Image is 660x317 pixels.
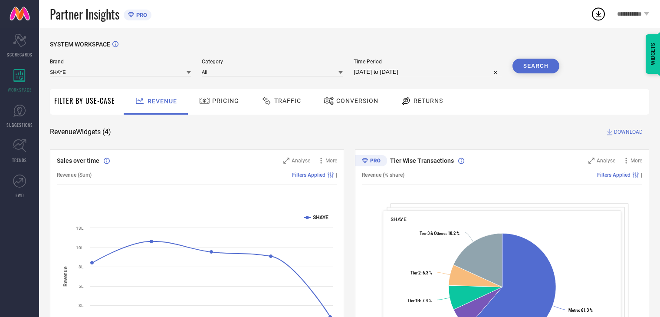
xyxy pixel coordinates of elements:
span: PRO [134,12,147,18]
span: Filter By Use-Case [54,96,115,106]
span: Sales over time [57,157,99,164]
span: TRENDS [12,157,27,163]
text: 3L [79,303,84,308]
span: Conversion [336,97,378,104]
svg: Zoom [588,158,594,164]
span: Brand [50,59,191,65]
span: Tier Wise Transactions [390,157,454,164]
span: SUGGESTIONS [7,122,33,128]
span: Pricing [212,97,239,104]
span: More [630,158,642,164]
text: 10L [76,245,84,250]
text: 8L [79,264,84,269]
tspan: Metro [568,308,579,313]
span: Partner Insights [50,5,119,23]
span: More [325,158,337,164]
svg: Zoom [283,158,289,164]
span: Revenue [148,98,177,105]
text: 13L [76,226,84,231]
span: | [641,172,642,178]
span: Revenue (% share) [362,172,404,178]
span: Revenue Widgets ( 4 ) [50,128,111,136]
tspan: Tier 3 & Others [420,231,446,236]
text: 5L [79,284,84,289]
span: Time Period [354,59,502,65]
button: Search [512,59,559,73]
span: Filters Applied [597,172,630,178]
text: : 61.3 % [568,308,593,313]
text: SHAYE [313,215,328,221]
span: SCORECARDS [7,51,33,58]
span: FWD [16,192,24,198]
span: Category [202,59,343,65]
span: | [336,172,337,178]
span: SYSTEM WORKSPACE [50,41,110,48]
text: : 18.2 % [420,231,460,236]
tspan: Tier 1B [407,298,420,303]
span: DOWNLOAD [614,128,643,136]
input: Select time period [354,67,502,77]
tspan: Revenue [62,266,69,286]
span: Revenue (Sum) [57,172,92,178]
span: Traffic [274,97,301,104]
div: Premium [355,155,387,168]
span: Returns [414,97,443,104]
span: SHAYE [391,216,407,222]
span: Analyse [292,158,310,164]
tspan: Tier 2 [410,271,420,275]
span: WORKSPACE [8,86,32,93]
span: Filters Applied [292,172,325,178]
span: Analyse [597,158,615,164]
text: : 7.4 % [407,298,432,303]
div: Open download list [591,6,606,22]
text: : 6.3 % [410,271,432,275]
